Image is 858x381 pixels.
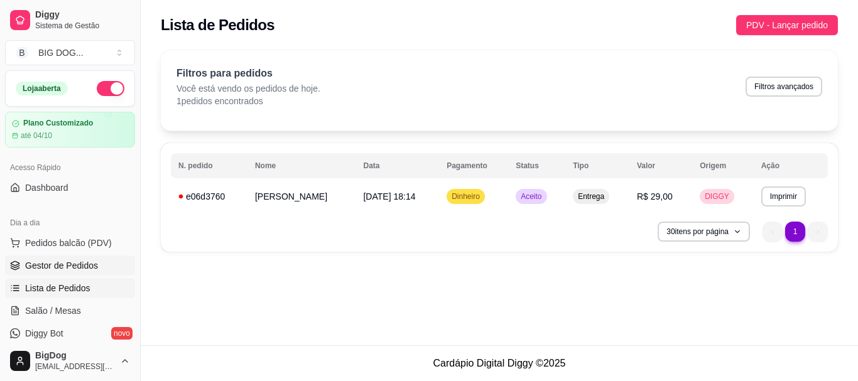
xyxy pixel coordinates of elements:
[97,81,124,96] button: Alterar Status
[5,158,135,178] div: Acesso Rápido
[23,119,93,128] article: Plano Customizado
[637,191,673,201] span: R$ 29,00
[363,191,415,201] span: [DATE] 18:14
[449,191,482,201] span: Dinheiro
[16,82,68,95] div: Loja aberta
[5,278,135,298] a: Lista de Pedidos
[5,5,135,35] a: DiggySistema de Gestão
[141,345,858,381] footer: Cardápio Digital Diggy © 2025
[439,153,508,178] th: Pagamento
[5,40,135,65] button: Select a team
[176,82,320,95] p: Você está vendo os pedidos de hoje.
[25,327,63,340] span: Diggy Bot
[35,350,115,362] span: BigDog
[692,153,754,178] th: Origem
[247,153,356,178] th: Nome
[756,215,834,248] nav: pagination navigation
[5,112,135,148] a: Plano Customizadoaté 04/10
[171,153,247,178] th: N. pedido
[25,304,81,317] span: Salão / Mesas
[746,77,822,97] button: Filtros avançados
[176,66,320,81] p: Filtros para pedidos
[35,9,130,21] span: Diggy
[5,233,135,253] button: Pedidos balcão (PDV)
[785,222,805,242] li: pagination item 1 active
[575,191,607,201] span: Entrega
[5,301,135,321] a: Salão / Mesas
[5,323,135,343] a: Diggy Botnovo
[21,131,52,141] article: até 04/10
[25,259,98,272] span: Gestor de Pedidos
[5,346,135,376] button: BigDog[EMAIL_ADDRESS][DOMAIN_NAME]
[25,237,112,249] span: Pedidos balcão (PDV)
[736,15,838,35] button: PDV - Lançar pedido
[518,191,544,201] span: Aceito
[35,21,130,31] span: Sistema de Gestão
[247,181,356,212] td: [PERSON_NAME]
[178,190,240,203] div: e06d3760
[38,46,84,59] div: BIG DOG ...
[35,362,115,372] span: [EMAIL_ADDRESS][DOMAIN_NAME]
[356,153,439,178] th: Data
[5,178,135,198] a: Dashboard
[5,255,135,276] a: Gestor de Pedidos
[658,222,750,242] button: 30itens por página
[161,15,274,35] h2: Lista de Pedidos
[5,213,135,233] div: Dia a dia
[25,181,68,194] span: Dashboard
[565,153,629,178] th: Tipo
[176,95,320,107] p: 1 pedidos encontrados
[25,282,90,294] span: Lista de Pedidos
[761,186,806,207] button: Imprimir
[754,153,828,178] th: Ação
[702,191,732,201] span: DIGGY
[16,46,28,59] span: B
[746,18,828,32] span: PDV - Lançar pedido
[629,153,692,178] th: Valor
[508,153,565,178] th: Status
